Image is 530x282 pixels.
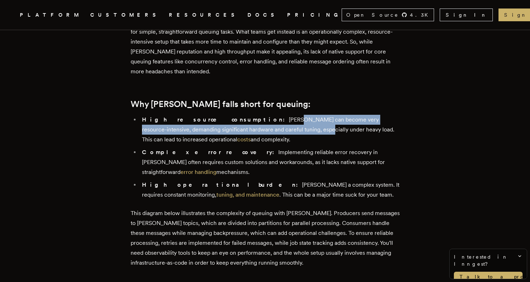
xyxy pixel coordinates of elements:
[131,208,400,268] p: This diagram below illustrates the complexity of queuing with [PERSON_NAME]. Producers send messa...
[20,11,82,19] button: PLATFORM
[237,136,251,143] a: costs
[181,169,216,175] a: error handling
[410,11,432,18] span: 4.3 K
[131,99,400,109] h2: Why [PERSON_NAME] falls short for queuing:
[169,11,239,19] button: RESOURCES
[346,11,399,18] span: Open Source
[140,180,400,200] li: [PERSON_NAME] a complex system. It requires constant monitoring, . This can be a major time suck ...
[287,11,342,19] a: PRICING
[247,11,279,19] a: DOCS
[131,17,400,77] p: While [PERSON_NAME] can manage some queue-like behaviors, its streaming architecture isn't optimi...
[140,147,400,177] li: Implementing reliable error recovery in [PERSON_NAME] often requires custom solutions and workaro...
[454,272,523,282] a: Talk to a product expert
[90,11,160,19] a: CUSTOMERS
[142,116,289,123] strong: High resource consumption:
[454,253,523,267] span: Interested in Inngest?
[140,115,400,145] li: [PERSON_NAME] can become very resource-intensive, demanding significant hardware and careful tuni...
[216,191,279,198] a: tuning, and maintenance
[142,181,302,188] strong: High operational burden:
[440,9,493,21] a: Sign In
[142,149,278,156] strong: Complex error recovery:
